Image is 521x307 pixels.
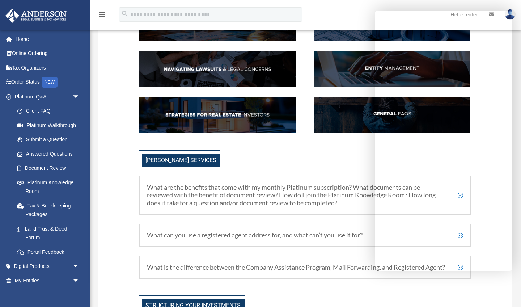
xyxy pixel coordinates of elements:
span: arrow_drop_down [72,89,87,104]
h5: What is the difference between the Company Assistance Program, Mail Forwarding, and Registered Ag... [147,264,463,272]
i: menu [98,10,106,19]
span: arrow_drop_down [72,259,87,274]
img: GenFAQ_hdr [314,97,471,133]
a: Tax Organizers [5,60,90,75]
span: arrow_drop_down [72,273,87,288]
img: Anderson Advisors Platinum Portal [3,9,69,23]
img: StratsRE_hdr [139,97,296,133]
a: Digital Productsarrow_drop_down [5,259,90,274]
a: Platinum Knowledge Room [10,175,90,198]
div: NEW [42,77,58,88]
a: Platinum Q&Aarrow_drop_down [5,89,90,104]
a: Document Review [10,161,90,176]
a: Land Trust & Deed Forum [10,222,90,245]
a: Tax & Bookkeeping Packages [10,198,90,222]
img: NavLaw_hdr [139,51,296,87]
a: Submit a Question [10,133,90,147]
a: Portal Feedback [10,245,90,259]
a: Client FAQ [10,104,87,118]
a: My Entitiesarrow_drop_down [5,273,90,288]
img: User Pic [505,9,516,20]
span: [PERSON_NAME] Services [142,154,220,167]
h5: What can you use a registered agent address for, and what can’t you use it for? [147,231,463,239]
i: search [121,10,129,18]
iframe: Chat Window [375,11,512,271]
h5: What are the benefits that come with my monthly Platinum subscription? What documents can be revi... [147,184,463,207]
a: Home [5,32,90,46]
a: menu [98,13,106,19]
a: Platinum Walkthrough [10,118,90,133]
a: Order StatusNEW [5,75,90,90]
a: Answered Questions [10,147,90,161]
img: EntManag_hdr [314,51,471,87]
a: Online Ordering [5,46,90,61]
